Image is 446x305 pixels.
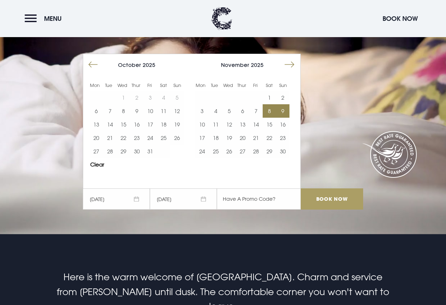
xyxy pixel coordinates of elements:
button: Move backward to switch to the previous month. [86,58,100,71]
button: 14 [103,118,116,131]
td: Choose Tuesday, November 11, 2025 as your start date. [209,118,222,131]
button: 2 [276,91,289,104]
button: 10 [195,118,209,131]
button: 20 [90,131,103,145]
td: Choose Wednesday, November 19, 2025 as your start date. [222,131,236,145]
button: Move forward to switch to the next month. [283,58,296,71]
span: [DATE] [83,188,150,210]
button: 21 [249,131,263,145]
button: 30 [130,145,143,158]
span: November [221,62,249,68]
td: Choose Wednesday, October 8, 2025 as your start date. [117,104,130,118]
td: Choose Monday, October 13, 2025 as your start date. [90,118,103,131]
td: Choose Wednesday, November 26, 2025 as your start date. [222,145,236,158]
td: Choose Saturday, October 25, 2025 as your start date. [157,131,170,145]
td: Choose Friday, November 14, 2025 as your start date. [249,118,263,131]
button: 23 [276,131,289,145]
td: Choose Thursday, November 27, 2025 as your start date. [236,145,249,158]
td: Choose Sunday, October 19, 2025 as your start date. [170,118,184,131]
td: Choose Tuesday, November 18, 2025 as your start date. [209,131,222,145]
td: Choose Friday, November 21, 2025 as your start date. [249,131,263,145]
td: Choose Saturday, November 22, 2025 as your start date. [263,131,276,145]
input: Have A Promo Code? [217,188,301,210]
td: Choose Monday, October 6, 2025 as your start date. [90,104,103,118]
span: 2025 [251,62,264,68]
td: Choose Monday, October 20, 2025 as your start date. [90,131,103,145]
td: Choose Wednesday, November 12, 2025 as your start date. [222,118,236,131]
td: Choose Thursday, November 20, 2025 as your start date. [236,131,249,145]
button: 22 [117,131,130,145]
button: 9 [130,104,143,118]
button: 22 [263,131,276,145]
td: Choose Sunday, November 30, 2025 as your start date. [276,145,289,158]
td: Choose Thursday, October 9, 2025 as your start date. [130,104,143,118]
button: 19 [170,118,184,131]
button: Book Now [379,11,421,26]
button: 27 [236,145,249,158]
button: Clear [90,162,104,167]
td: Choose Tuesday, November 25, 2025 as your start date. [209,145,222,158]
button: 5 [222,104,236,118]
td: Choose Monday, November 17, 2025 as your start date. [195,131,209,145]
td: Choose Friday, October 31, 2025 as your start date. [143,145,157,158]
button: 16 [130,118,143,131]
button: 3 [195,104,209,118]
td: Choose Sunday, November 23, 2025 as your start date. [276,131,289,145]
td: Choose Friday, October 24, 2025 as your start date. [143,131,157,145]
td: Choose Tuesday, October 21, 2025 as your start date. [103,131,116,145]
td: Choose Monday, November 3, 2025 as your start date. [195,104,209,118]
td: Choose Tuesday, October 7, 2025 as your start date. [103,104,116,118]
button: 29 [263,145,276,158]
button: Menu [25,11,65,26]
td: Choose Wednesday, November 5, 2025 as your start date. [222,104,236,118]
button: 27 [90,145,103,158]
td: Choose Saturday, November 29, 2025 as your start date. [263,145,276,158]
button: 16 [276,118,289,131]
td: Selected. Sunday, November 9, 2025 [276,104,289,118]
td: Choose Thursday, October 16, 2025 as your start date. [130,118,143,131]
button: 24 [143,131,157,145]
button: 7 [103,104,116,118]
td: Choose Saturday, October 11, 2025 as your start date. [157,104,170,118]
button: 13 [90,118,103,131]
td: Choose Wednesday, October 22, 2025 as your start date. [117,131,130,145]
button: 17 [143,118,157,131]
button: 28 [103,145,116,158]
td: Choose Wednesday, October 29, 2025 as your start date. [117,145,130,158]
button: 31 [143,145,157,158]
input: Book Now [301,188,363,210]
button: 4 [209,104,222,118]
td: Choose Sunday, November 2, 2025 as your start date. [276,91,289,104]
td: Choose Tuesday, October 14, 2025 as your start date. [103,118,116,131]
button: 8 [117,104,130,118]
button: 1 [263,91,276,104]
td: Choose Saturday, November 15, 2025 as your start date. [263,118,276,131]
button: 30 [276,145,289,158]
button: 19 [222,131,236,145]
button: 14 [249,118,263,131]
button: 15 [263,118,276,131]
span: [DATE] [150,188,217,210]
button: 12 [170,104,184,118]
button: 24 [195,145,209,158]
img: Clandeboye Lodge [211,7,232,30]
button: 8 [263,104,276,118]
td: Choose Sunday, November 16, 2025 as your start date. [276,118,289,131]
span: Menu [44,14,62,23]
span: 2025 [143,62,155,68]
button: 29 [117,145,130,158]
button: 25 [157,131,170,145]
td: Choose Monday, October 27, 2025 as your start date. [90,145,103,158]
td: Choose Wednesday, October 15, 2025 as your start date. [117,118,130,131]
button: 20 [236,131,249,145]
button: 21 [103,131,116,145]
td: Choose Friday, October 17, 2025 as your start date. [143,118,157,131]
button: 15 [117,118,130,131]
td: Selected. Saturday, November 8, 2025 [263,104,276,118]
button: 9 [276,104,289,118]
td: Choose Monday, November 10, 2025 as your start date. [195,118,209,131]
button: 26 [222,145,236,158]
td: Choose Sunday, October 12, 2025 as your start date. [170,104,184,118]
button: 17 [195,131,209,145]
td: Choose Friday, November 28, 2025 as your start date. [249,145,263,158]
